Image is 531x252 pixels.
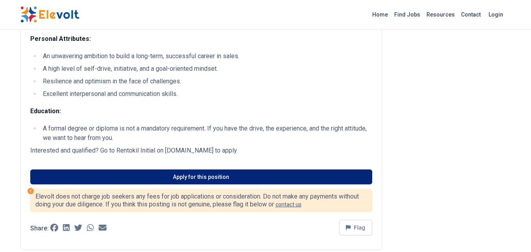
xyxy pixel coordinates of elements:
p: Elevolt does not charge job seekers any fees for job applications or consideration. Do not make a... [35,193,367,208]
a: Find Jobs [391,8,423,21]
strong: Education: [30,107,61,115]
button: Flag [339,220,372,235]
a: Home [369,8,391,21]
img: Elevolt [20,6,79,23]
p: Share: [30,225,49,232]
a: Contact [458,8,484,21]
a: Login [484,7,508,22]
a: Apply for this position [30,169,372,184]
p: Interested and qualified? Go to Rentokil Initial on [DOMAIN_NAME] to apply [30,146,372,155]
li: An unwavering ambition to build a long-term, successful career in sales. [40,52,372,61]
li: A formal degree or diploma is not a mandatory requirement. If you have the drive, the experience,... [40,124,372,143]
li: Excellent interpersonal and communication skills. [40,89,372,99]
a: contact us [276,201,301,208]
iframe: Chat Widget [492,214,531,252]
strong: Personal Attributes: [30,35,91,42]
li: Resilience and optimism in the face of challenges. [40,77,372,86]
li: A high level of self-drive, initiative, and a goal-oriented mindset. [40,64,372,74]
a: Resources [423,8,458,21]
